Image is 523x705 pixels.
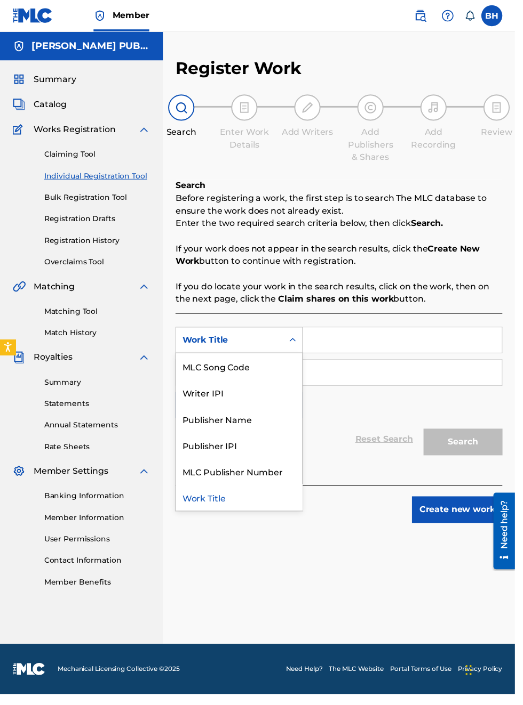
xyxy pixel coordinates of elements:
[45,239,153,250] a: Registration History
[448,10,461,22] img: help
[290,675,328,684] a: Need Help?
[350,128,403,166] div: Add Publishers & Shares
[13,74,26,87] img: Summary
[434,103,447,116] img: step indicator icon for Add Recording
[306,103,319,116] img: step indicator icon for Add Writers
[157,128,211,141] div: Search
[444,5,465,27] div: Help
[13,8,54,23] img: MLC Logo
[179,385,307,412] div: Writer IPI
[45,151,153,163] a: Claiming Tool
[45,586,153,597] a: Member Benefits
[45,404,153,416] a: Statements
[421,10,433,22] img: search
[242,103,255,116] img: step indicator icon for Enter Work Details
[465,675,510,684] a: Privacy Policy
[178,59,306,80] h2: Register Work
[45,542,153,553] a: User Permissions
[45,333,153,344] a: Match History
[178,103,191,116] img: step indicator icon for Search
[45,173,153,184] a: Individual Registration Tool
[179,412,307,439] div: Publisher Name
[34,472,110,485] span: Member Settings
[34,285,76,297] span: Matching
[370,103,383,116] img: step indicator icon for Add Publishers & Shares
[140,472,153,485] img: expand
[179,492,307,518] div: Work Title
[45,498,153,509] a: Banking Information
[179,359,307,385] div: MLC Song Code
[13,356,26,369] img: Royalties
[13,40,26,53] img: Accounts
[286,128,339,141] div: Add Writers
[473,665,479,696] div: Drag
[13,100,26,112] img: Catalog
[140,285,153,297] img: expand
[45,195,153,206] a: Bulk Registration Tool
[179,439,307,465] div: Publisher IPI
[34,74,77,87] span: Summary
[493,500,523,580] iframe: Resource Center
[45,383,153,394] a: Summary
[45,520,153,531] a: Member Information
[334,675,390,684] a: The MLC Website
[498,103,511,116] img: step indicator icon for Review
[178,285,510,310] p: If you do locate your work in the search results, click on the work, then on the next page, click...
[185,339,281,352] div: Work Title
[140,125,153,138] img: expand
[178,221,510,233] p: Enter the two required search criteria below, then click
[417,222,450,232] strong: Search.
[179,465,307,492] div: MLC Publisher Number
[95,10,108,22] img: Top Rightsholder
[396,675,458,684] a: Portal Terms of Use
[221,128,275,153] div: Enter Work Details
[178,183,209,193] b: Search
[13,285,26,297] img: Matching
[13,74,77,87] a: SummarySummary
[416,5,438,27] a: Public Search
[45,217,153,228] a: Registration Drafts
[45,311,153,322] a: Matching Tool
[34,100,68,112] span: Catalog
[140,356,153,369] img: expand
[59,675,183,684] span: Mechanical Licensing Collective © 2025
[178,195,510,221] p: Before registering a work, the first step is to search The MLC database to ensure the work does n...
[13,125,27,138] img: Works Registration
[114,10,152,22] span: Member
[45,448,153,459] a: Rate Sheets
[13,472,26,485] img: Member Settings
[418,504,510,531] button: Create new work
[472,11,482,21] div: Notifications
[34,125,117,138] span: Works Registration
[178,246,510,272] p: If your work does not appear in the search results, click the button to continue with registration.
[13,100,68,112] a: CatalogCatalog
[470,654,523,705] iframe: Chat Widget
[178,332,510,467] form: Search Form
[489,5,510,27] div: User Menu
[34,356,74,369] span: Royalties
[282,298,400,309] strong: Claim shares on this work
[45,564,153,575] a: Contact Information
[45,261,153,272] a: Overclaims Tool
[45,426,153,437] a: Annual Statements
[13,673,46,686] img: logo
[414,128,467,153] div: Add Recording
[32,40,153,53] h5: BOBBY HAMILTON PUBLISHING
